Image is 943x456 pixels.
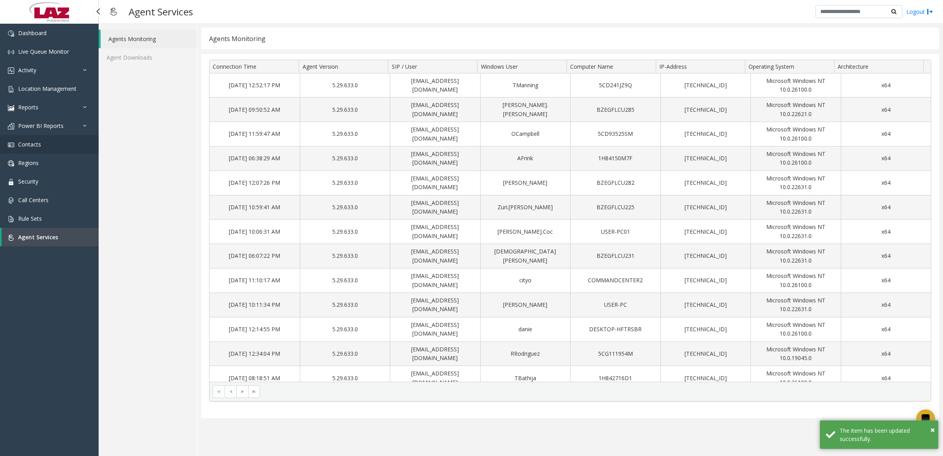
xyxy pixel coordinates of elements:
[99,48,197,67] a: Agent Downloads
[570,317,660,342] td: DESKTOP-HFTRSBR
[210,220,300,244] td: [DATE] 10:06:31 AM
[209,34,266,44] div: Agents Monitoring
[101,30,197,48] a: Agents Monitoring
[570,342,660,366] td: 5CG111954M
[300,317,390,342] td: 5.29.633.0
[18,66,36,74] span: Activity
[390,220,480,244] td: [EMAIL_ADDRESS][DOMAIN_NAME]
[248,385,260,398] span: Go to the last page
[480,293,571,317] td: [PERSON_NAME]
[18,29,47,37] span: Dashboard
[8,179,14,185] img: 'icon'
[841,293,931,317] td: x64
[8,142,14,148] img: 'icon'
[300,73,390,98] td: 5.29.633.0
[8,160,14,167] img: 'icon'
[18,48,69,55] span: Live Queue Monitor
[480,220,571,244] td: [PERSON_NAME].Coc
[18,85,77,92] span: Location Management
[210,171,300,195] td: [DATE] 12:07:26 PM
[570,293,660,317] td: USER-PC
[107,2,121,21] img: pageIcon
[210,122,300,146] td: [DATE] 11:59:47 AM
[300,171,390,195] td: 5.29.633.0
[18,233,58,241] span: Agent Services
[930,424,935,435] span: ×
[750,293,841,317] td: Microsoft Windows NT 10.0.22631.0
[210,244,300,268] td: [DATE] 06:07:22 PM
[660,317,751,342] td: [TECHNICAL_ID]
[750,146,841,171] td: Microsoft Windows NT 10.0.26100.0
[660,73,751,98] td: [TECHNICAL_ID]
[480,122,571,146] td: OCampbell
[300,122,390,146] td: 5.29.633.0
[8,68,14,74] img: 'icon'
[210,195,300,220] td: [DATE] 10:59:41 AM
[8,216,14,222] img: 'icon'
[213,63,256,70] span: Connection Time
[480,98,571,122] td: [PERSON_NAME].[PERSON_NAME]
[930,424,935,436] button: Close
[390,293,480,317] td: [EMAIL_ADDRESS][DOMAIN_NAME]
[841,146,931,171] td: x64
[18,141,41,148] span: Contacts
[480,244,571,268] td: [DEMOGRAPHIC_DATA][PERSON_NAME]
[841,98,931,122] td: x64
[570,63,613,70] span: Computer Name
[8,49,14,55] img: 'icon'
[210,293,300,317] td: [DATE] 10:11:34 PM
[2,228,99,246] a: Agent Services
[390,244,480,268] td: [EMAIL_ADDRESS][DOMAIN_NAME]
[750,73,841,98] td: Microsoft Windows NT 10.0.26100.0
[300,244,390,268] td: 5.29.633.0
[660,195,751,220] td: [TECHNICAL_ID]
[300,98,390,122] td: 5.29.633.0
[750,171,841,195] td: Microsoft Windows NT 10.0.22631.0
[750,268,841,293] td: Microsoft Windows NT 10.0.26100.0
[210,268,300,293] td: [DATE] 11:10:17 AM
[390,122,480,146] td: [EMAIL_ADDRESS][DOMAIN_NAME]
[660,146,751,171] td: [TECHNICAL_ID]
[750,244,841,268] td: Microsoft Windows NT 10.0.22631.0
[480,366,571,390] td: TBathija
[392,63,417,70] span: SIP / User
[300,146,390,171] td: 5.29.633.0
[125,2,197,21] h3: Agent Services
[480,342,571,366] td: RRodriguez
[210,60,931,382] div: Data table
[750,122,841,146] td: Microsoft Windows NT 10.0.26100.0
[210,366,300,390] td: [DATE] 08:18:51 AM
[748,63,794,70] span: Operating System
[570,268,660,293] td: COMMANDCENTER2
[210,342,300,366] td: [DATE] 12:34:04 PM
[841,268,931,293] td: x64
[660,244,751,268] td: [TECHNICAL_ID]
[660,122,751,146] td: [TECHNICAL_ID]
[210,146,300,171] td: [DATE] 06:38:29 AM
[239,388,246,395] span: Go to the next page
[18,178,38,185] span: Security
[390,146,480,171] td: [EMAIL_ADDRESS][DOMAIN_NAME]
[300,342,390,366] td: 5.29.633.0
[300,366,390,390] td: 5.29.633.0
[390,171,480,195] td: [EMAIL_ADDRESS][DOMAIN_NAME]
[660,268,751,293] td: [TECHNICAL_ID]
[480,146,571,171] td: AFrink
[927,8,933,16] img: logout
[480,171,571,195] td: [PERSON_NAME]
[210,317,300,342] td: [DATE] 12:14:55 PM
[906,8,933,16] a: Logout
[660,220,751,244] td: [TECHNICAL_ID]
[210,98,300,122] td: [DATE] 09:50:52 AM
[660,171,751,195] td: [TECHNICAL_ID]
[390,366,480,390] td: [EMAIL_ADDRESS][DOMAIN_NAME]
[18,215,42,222] span: Rule Sets
[570,98,660,122] td: BZEGFLCU285
[480,268,571,293] td: cityo
[841,366,931,390] td: x64
[18,122,64,129] span: Power BI Reports
[210,73,300,98] td: [DATE] 12:52:17 PM
[236,385,248,398] span: Go to the next page
[390,98,480,122] td: [EMAIL_ADDRESS][DOMAIN_NAME]
[8,235,14,241] img: 'icon'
